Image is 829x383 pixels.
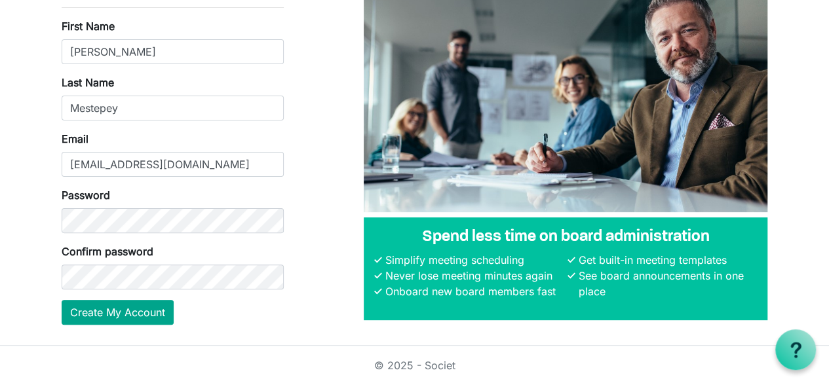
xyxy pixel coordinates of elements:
[62,300,174,325] button: Create My Account
[382,268,564,283] li: Never lose meeting minutes again
[62,244,153,259] label: Confirm password
[575,268,757,299] li: See board announcements in one place
[62,187,110,203] label: Password
[374,359,455,372] a: © 2025 - Societ
[575,252,757,268] li: Get built-in meeting templates
[62,75,114,90] label: Last Name
[62,131,88,147] label: Email
[382,283,564,299] li: Onboard new board members fast
[382,252,564,268] li: Simplify meeting scheduling
[62,18,115,34] label: First Name
[374,228,757,247] h4: Spend less time on board administration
